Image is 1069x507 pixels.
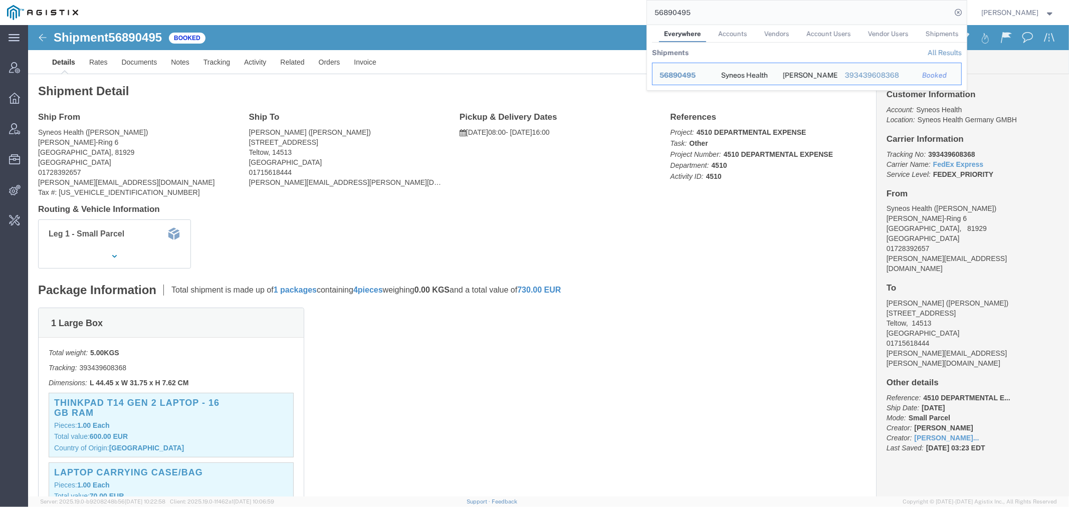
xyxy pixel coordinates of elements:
[903,497,1057,506] span: Copyright © [DATE]-[DATE] Agistix Inc., All Rights Reserved
[844,70,908,81] div: 393439608368
[234,498,274,504] span: [DATE] 10:06:59
[660,70,707,81] div: 56890495
[718,30,747,38] span: Accounts
[981,7,1055,19] button: [PERSON_NAME]
[783,63,831,85] div: Brandt Janine
[926,30,959,38] span: Shipments
[467,498,492,504] a: Support
[664,30,701,38] span: Everywhere
[922,70,954,81] div: Booked
[170,498,274,504] span: Client: 2025.19.0-1f462a1
[660,71,696,79] span: 56890495
[928,49,962,57] a: View all shipments found by criterion
[806,30,851,38] span: Account Users
[28,25,1069,496] iframe: FS Legacy Container
[125,498,165,504] span: [DATE] 10:22:58
[982,7,1039,18] span: Carrie Virgilio
[652,43,689,63] th: Shipments
[868,30,909,38] span: Vendor Users
[764,30,789,38] span: Vendors
[40,498,165,504] span: Server: 2025.19.0-b9208248b56
[647,1,952,25] input: Search for shipment number, reference number
[652,43,967,90] table: Search Results
[7,5,78,20] img: logo
[492,498,517,504] a: Feedback
[721,63,767,85] div: Syneos Health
